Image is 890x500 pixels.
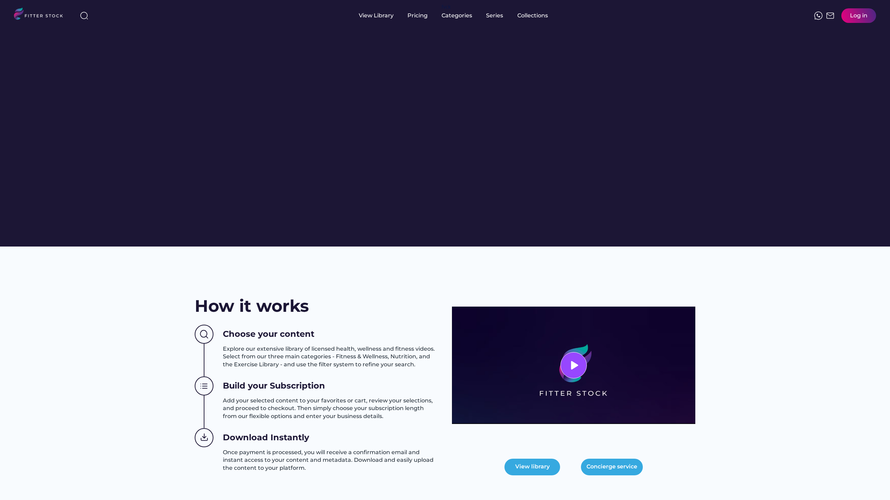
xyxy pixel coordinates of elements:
img: meteor-icons_whatsapp%20%281%29.svg [814,11,823,20]
img: Group%201000002439.svg [195,428,213,448]
button: View library [504,459,560,475]
h3: Choose your content [223,328,314,340]
div: Categories [442,12,472,19]
h3: Add your selected content to your favorites or cart, review your selections, and proceed to check... [223,397,438,420]
img: Group%201000002438.svg [195,376,213,396]
img: search-normal%203.svg [80,11,88,20]
div: Log in [850,12,867,19]
h2: How it works [195,294,309,318]
button: Concierge service [581,459,643,475]
h3: Explore our extensive library of licensed health, wellness and fitness videos. Select from our th... [223,345,438,368]
img: LOGO.svg [14,8,69,22]
img: Group%201000002437%20%282%29.svg [195,325,213,344]
h3: Download Instantly [223,432,309,443]
img: 3977569478e370cc298ad8aabb12f348.png [452,307,695,424]
div: View Library [359,12,394,19]
div: Pricing [407,12,428,19]
div: fvck [442,3,451,10]
h3: Build your Subscription [223,380,325,392]
div: Collections [517,12,548,19]
img: Frame%2051.svg [826,11,834,20]
div: Series [486,12,503,19]
h3: Once payment is processed, you will receive a confirmation email and instant access to your conte... [223,449,438,472]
